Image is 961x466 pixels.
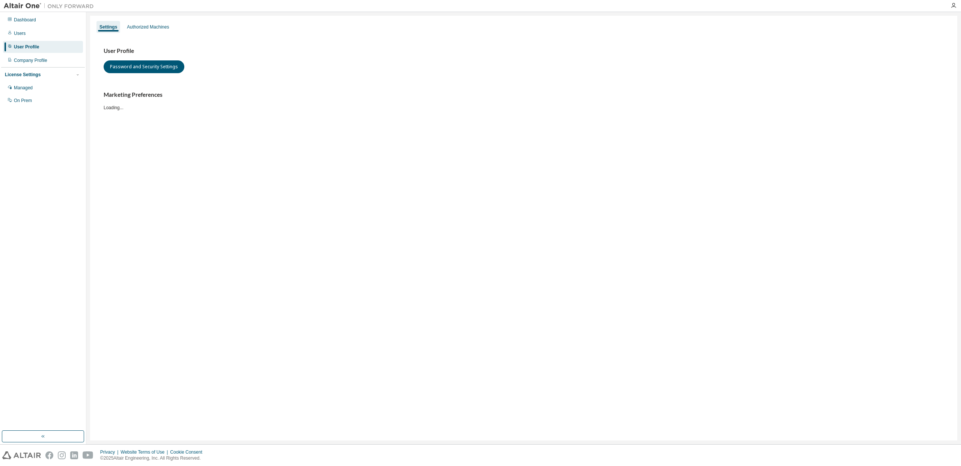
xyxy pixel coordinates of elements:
[170,449,206,455] div: Cookie Consent
[5,72,41,78] div: License Settings
[45,451,53,459] img: facebook.svg
[100,449,121,455] div: Privacy
[14,98,32,104] div: On Prem
[121,449,170,455] div: Website Terms of Use
[58,451,66,459] img: instagram.svg
[4,2,98,10] img: Altair One
[14,44,39,50] div: User Profile
[127,24,169,30] div: Authorized Machines
[14,17,36,23] div: Dashboard
[2,451,41,459] img: altair_logo.svg
[14,30,26,36] div: Users
[104,47,944,55] h3: User Profile
[104,91,944,99] h3: Marketing Preferences
[70,451,78,459] img: linkedin.svg
[14,85,33,91] div: Managed
[14,57,47,63] div: Company Profile
[100,455,207,461] p: © 2025 Altair Engineering, Inc. All Rights Reserved.
[99,24,117,30] div: Settings
[104,60,184,73] button: Password and Security Settings
[104,91,944,110] div: Loading...
[83,451,93,459] img: youtube.svg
